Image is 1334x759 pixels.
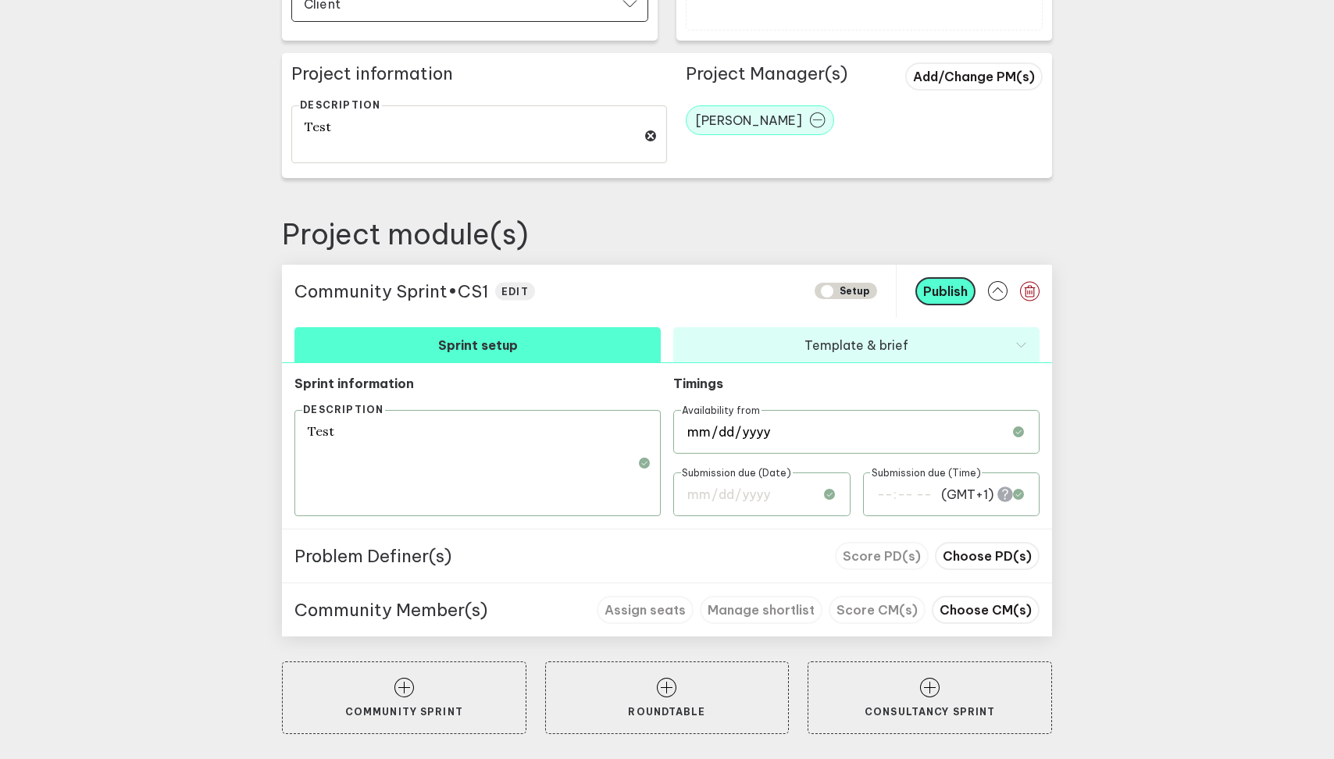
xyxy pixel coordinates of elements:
button: [PERSON_NAME] [686,105,834,135]
span: CS1 [458,280,489,302]
button: Consultancy Sprint [808,661,1052,735]
p: Problem Definer(s) [294,545,451,567]
p: Sprint information [294,376,661,391]
textarea: Test [294,410,661,516]
span: Submission due (Time) [870,466,982,478]
span: Add/Change PM(s) [913,69,1035,84]
span: SETUP [815,283,877,299]
label: Description [302,404,385,415]
span: Community Sprint • [294,280,458,302]
button: Roundtable [545,661,790,735]
p: Community Sprint [308,706,501,718]
span: ( GMT+1 ) [941,486,993,502]
button: edit [495,282,535,300]
p: Roundtable [571,706,764,718]
label: Description [299,100,382,111]
p: Timings [673,376,851,391]
button: Community Sprint [282,661,526,735]
p: Community Member(s) [294,599,487,621]
button: Publish [915,277,976,305]
button: Choose PD(s) [935,542,1040,570]
span: Submission due (Date) [681,466,793,478]
h3: Project Manager(s) [686,62,886,93]
span: Choose CM(s) [940,602,1032,618]
textarea: Test [291,105,667,163]
h2: Project module(s) [282,216,1052,252]
p: Consultancy Sprint [833,706,1026,718]
span: [PERSON_NAME] [696,112,802,128]
button: Template & brief [673,327,1040,362]
h2: Project information [291,62,667,93]
span: Choose PD(s) [943,548,1032,564]
button: Add/Change PM(s) [905,62,1043,91]
span: Availability from [681,404,762,415]
button: Choose CM(s) [932,596,1040,624]
button: Sprint setup [294,327,661,362]
span: Publish [923,283,968,299]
